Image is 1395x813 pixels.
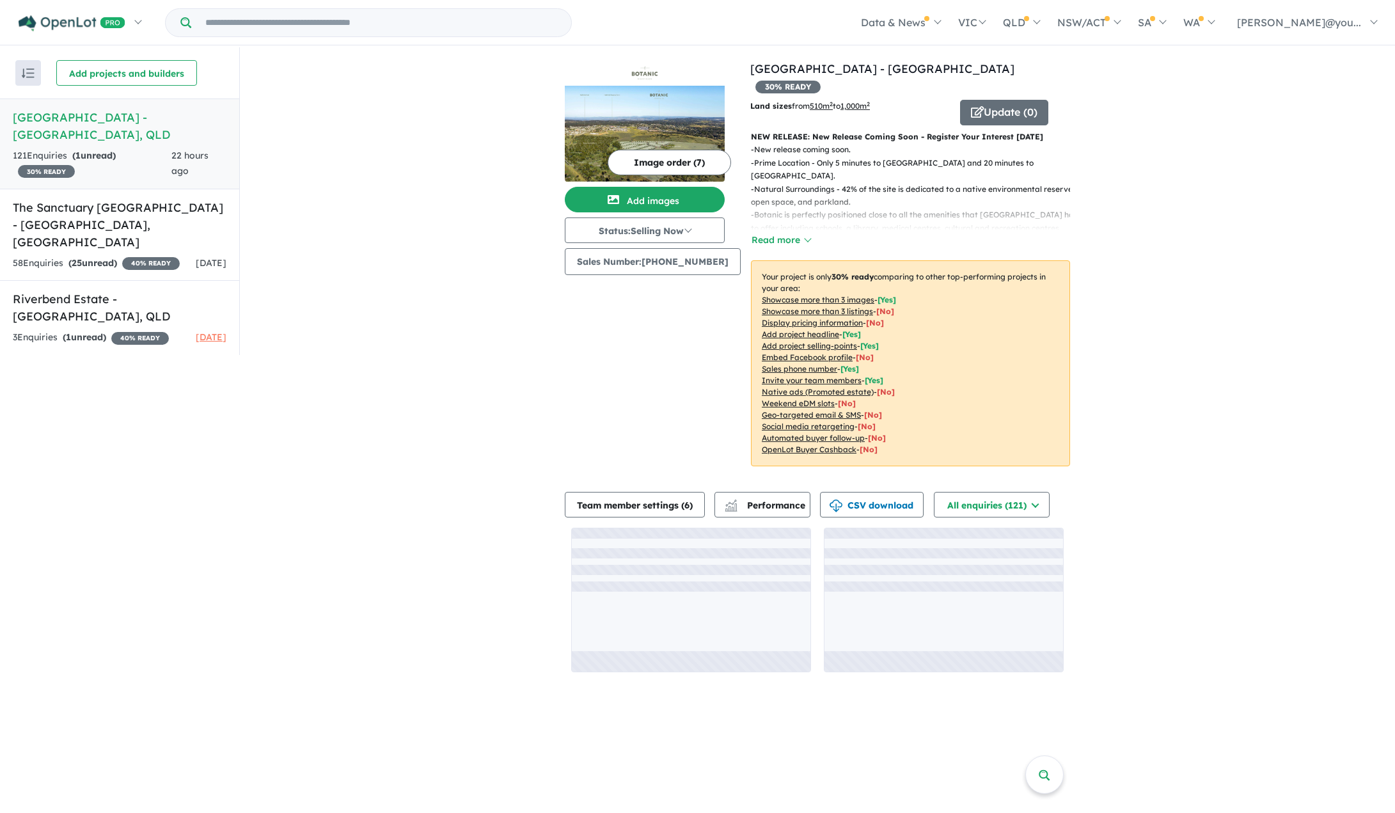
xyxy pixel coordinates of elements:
u: Add project selling-points [762,341,857,351]
span: [No] [864,410,882,420]
div: 121 Enquir ies [13,148,171,179]
button: Add projects and builders [56,60,197,86]
button: Team member settings (6) [565,492,705,517]
img: download icon [830,500,842,512]
span: 22 hours ago [171,150,209,177]
img: Botanic Estate - Highfields Logo [570,65,720,81]
span: [ No ] [866,318,884,328]
h5: The Sanctuary [GEOGRAPHIC_DATA] - [GEOGRAPHIC_DATA] , [GEOGRAPHIC_DATA] [13,199,226,251]
span: 1 [66,331,71,343]
img: bar-chart.svg [725,503,737,512]
sup: 2 [830,100,833,107]
u: Invite your team members [762,375,862,385]
u: 510 m [810,101,833,111]
span: [No] [858,422,876,431]
p: - Natural Surroundings - 42% of the site is dedicated to a native environmental reserve, open spa... [751,183,1080,209]
span: [ Yes ] [878,295,896,304]
button: Sales Number:[PHONE_NUMBER] [565,248,741,275]
span: 25 [72,257,82,269]
button: Read more [751,233,811,248]
span: [No] [877,387,895,397]
strong: ( unread) [63,331,106,343]
button: Update (0) [960,100,1048,125]
p: - Prime Location - Only 5 minutes to [GEOGRAPHIC_DATA] and 20 minutes to [GEOGRAPHIC_DATA]. [751,157,1080,183]
h5: Riverbend Estate - [GEOGRAPHIC_DATA] , QLD [13,290,226,325]
img: sort.svg [22,68,35,78]
span: Performance [727,500,805,511]
span: [DATE] [196,331,226,343]
span: [ No ] [856,352,874,362]
span: [No] [838,399,856,408]
span: to [833,101,870,111]
strong: ( unread) [68,257,117,269]
p: - Botanic is perfectly positioned close to all the amenities that [GEOGRAPHIC_DATA] has to offer ... [751,209,1080,235]
u: 1,000 m [840,101,870,111]
button: Add images [565,187,725,212]
p: Your project is only comparing to other top-performing projects in your area: - - - - - - - - - -... [751,260,1070,466]
span: [No] [860,445,878,454]
u: Automated buyer follow-up [762,433,865,443]
button: Image order (7) [608,150,731,175]
u: Social media retargeting [762,422,855,431]
img: Openlot PRO Logo White [19,15,125,31]
button: CSV download [820,492,924,517]
b: Land sizes [750,101,792,111]
span: [DATE] [196,257,226,269]
span: [No] [868,433,886,443]
span: [ Yes ] [842,329,861,339]
u: Geo-targeted email & SMS [762,410,861,420]
span: 40 % READY [111,332,169,345]
input: Try estate name, suburb, builder or developer [194,9,569,36]
u: Display pricing information [762,318,863,328]
span: [ Yes ] [840,364,859,374]
img: line-chart.svg [725,500,737,507]
u: OpenLot Buyer Cashback [762,445,856,454]
b: 30 % ready [831,272,874,281]
u: Embed Facebook profile [762,352,853,362]
button: Performance [714,492,810,517]
img: Botanic Estate - Highfields [565,86,725,182]
p: - New release coming soon. [751,143,1080,156]
p: NEW RELEASE: New Release Coming Soon - Register Your Interest [DATE] [751,130,1070,143]
button: All enquiries (121) [934,492,1050,517]
div: 3 Enquir ies [13,330,169,345]
h5: [GEOGRAPHIC_DATA] - [GEOGRAPHIC_DATA] , QLD [13,109,226,143]
span: 30 % READY [755,81,821,93]
u: Showcase more than 3 images [762,295,874,304]
span: [ Yes ] [860,341,879,351]
span: 6 [684,500,690,511]
u: Add project headline [762,329,839,339]
div: 58 Enquir ies [13,256,180,271]
span: 30 % READY [18,165,75,178]
u: Weekend eDM slots [762,399,835,408]
u: Sales phone number [762,364,837,374]
a: Botanic Estate - Highfields LogoBotanic Estate - Highfields [565,60,725,182]
span: [ No ] [876,306,894,316]
p: from [750,100,950,113]
span: [PERSON_NAME]@you... [1237,16,1361,29]
a: [GEOGRAPHIC_DATA] - [GEOGRAPHIC_DATA] [750,61,1014,76]
u: Showcase more than 3 listings [762,306,873,316]
strong: ( unread) [72,150,116,161]
span: 1 [75,150,81,161]
button: Status:Selling Now [565,217,725,243]
sup: 2 [867,100,870,107]
u: Native ads (Promoted estate) [762,387,874,397]
span: 40 % READY [122,257,180,270]
span: [ Yes ] [865,375,883,385]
